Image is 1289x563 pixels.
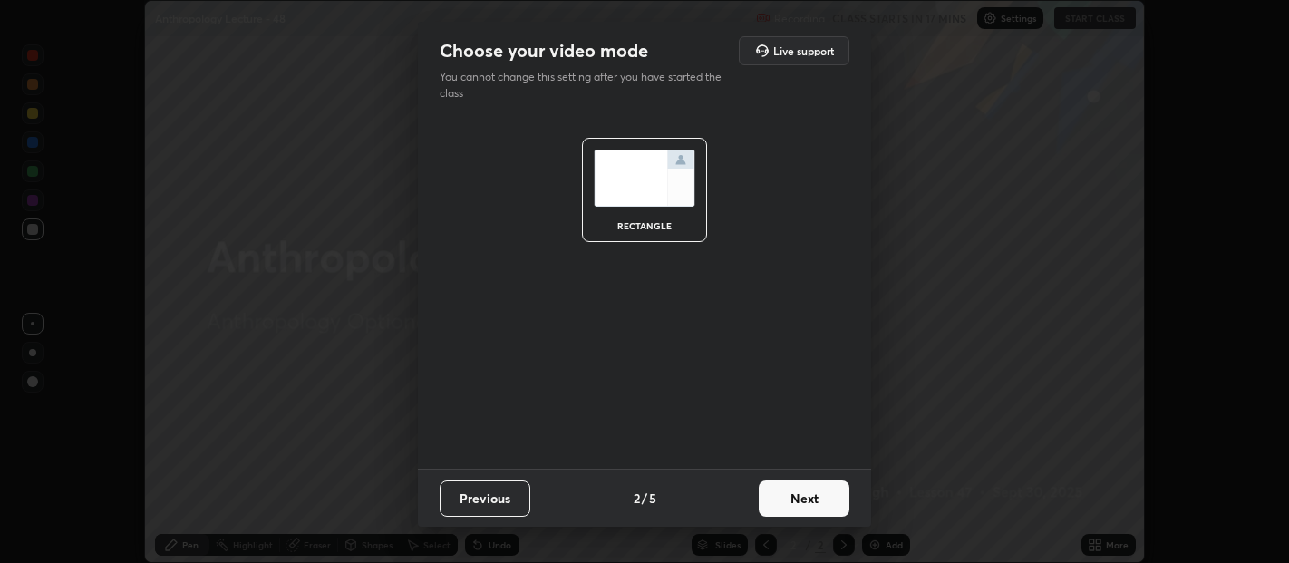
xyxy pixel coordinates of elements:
h4: 5 [649,489,656,508]
button: Previous [440,480,530,517]
h2: Choose your video mode [440,39,648,63]
h4: / [642,489,647,508]
button: Next [759,480,849,517]
h4: 2 [634,489,640,508]
div: rectangle [608,221,681,230]
img: normalScreenIcon.ae25ed63.svg [594,150,695,207]
p: You cannot change this setting after you have started the class [440,69,733,102]
h5: Live support [773,45,834,56]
